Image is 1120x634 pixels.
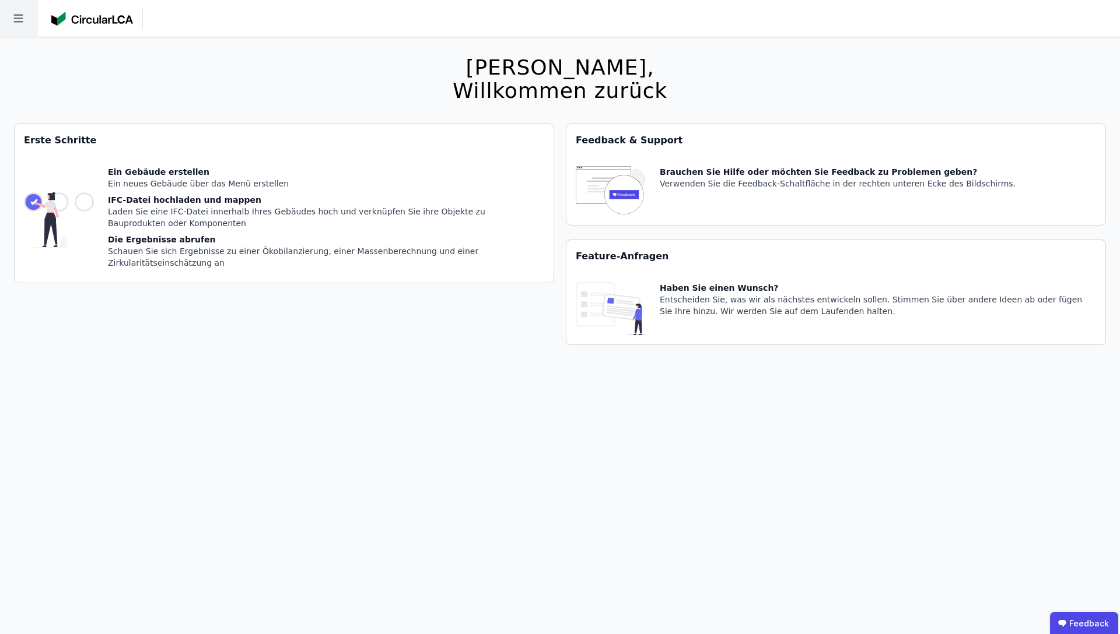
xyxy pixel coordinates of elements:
[108,245,544,269] div: Schauen Sie sich Ergebnisse zu einer Ökobilanzierung, einer Massenberechnung und einer Zirkularit...
[108,194,544,206] div: IFC-Datei hochladen und mappen
[660,282,1096,294] div: Haben Sie einen Wunsch?
[24,166,94,273] img: getting_started_tile-DrF_GRSv.svg
[108,178,544,189] div: Ein neues Gebäude über das Menü erstellen
[108,234,544,245] div: Die Ergebnisse abrufen
[15,124,554,157] div: Erste Schritte
[660,178,1016,189] div: Verwenden Sie die Feedback-Schaltfläche in der rechten unteren Ecke des Bildschirms.
[576,166,646,216] img: feedback-icon-HCTs5lye.svg
[51,12,133,26] img: Concular
[660,166,1016,178] div: Brauchen Sie Hilfe oder möchten Sie Feedback zu Problemen geben?
[108,206,544,229] div: Laden Sie eine IFC-Datei innerhalb Ihres Gebäudes hoch und verknüpfen Sie ihre Objekte zu Bauprod...
[660,294,1096,317] div: Entscheiden Sie, was wir als nächstes entwickeln sollen. Stimmen Sie über andere Ideen ab oder fü...
[566,124,1105,157] div: Feedback & Support
[453,56,667,79] div: [PERSON_NAME],
[576,282,646,335] img: feature_request_tile-UiXE1qGU.svg
[566,240,1105,273] div: Feature-Anfragen
[108,166,544,178] div: Ein Gebäude erstellen
[453,79,667,103] div: Willkommen zurück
